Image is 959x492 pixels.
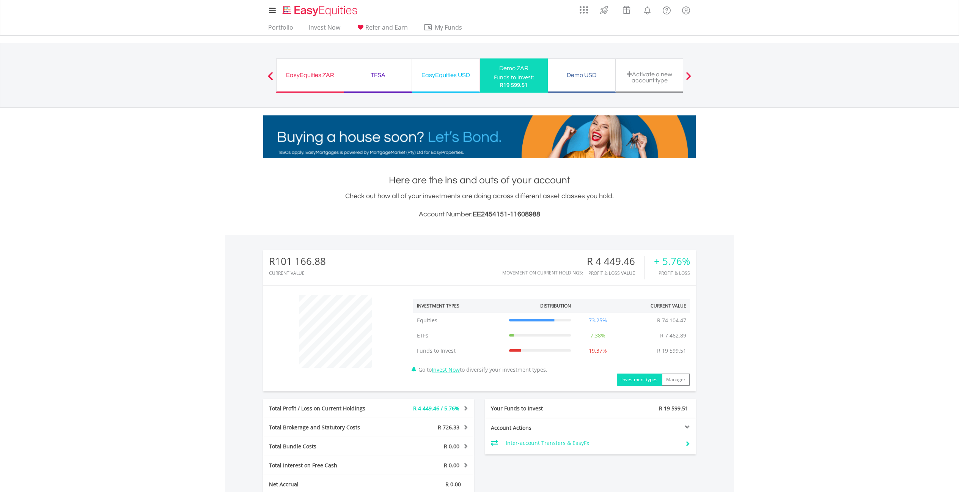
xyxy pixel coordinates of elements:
span: R 4 449.46 / 5.76% [413,405,459,412]
a: Invest Now [432,366,460,373]
th: Investment Types [413,299,505,313]
div: Total Bundle Costs [263,443,386,450]
div: Your Funds to Invest [485,405,591,412]
td: 73.25% [575,313,621,328]
div: Profit & Loss Value [587,271,645,276]
span: R19 599.51 [500,81,528,88]
span: R 0.00 [444,462,459,469]
span: R 19 599.51 [659,405,688,412]
div: Total Profit / Loss on Current Holdings [263,405,386,412]
div: Net Accrual [263,481,386,488]
td: Equities [413,313,505,328]
h1: Here are the ins and outs of your account [263,173,696,187]
span: Refer and Earn [365,23,408,32]
td: ETFs [413,328,505,343]
img: vouchers-v2.svg [620,4,633,16]
div: + 5.76% [654,256,690,267]
div: Distribution [540,303,571,309]
div: R101 166.88 [269,256,326,267]
div: Funds to invest: [494,74,534,81]
td: 19.37% [575,343,621,358]
a: Home page [280,2,360,17]
div: Movement on Current Holdings: [502,270,583,275]
button: Investment types [617,374,662,386]
img: EasyEquities_Logo.png [281,5,360,17]
div: TFSA [349,70,407,80]
span: My Funds [423,22,473,32]
button: Manager [662,374,690,386]
th: Current Value [621,299,690,313]
div: EasyEquities USD [417,70,475,80]
div: R 4 449.46 [587,256,645,267]
a: Refer and Earn [353,24,411,35]
img: EasyMortage Promotion Banner [263,115,696,158]
a: Notifications [638,2,657,17]
td: R 7 462.89 [656,328,690,343]
div: Check out how all of your investments are doing across different asset classes you hold. [263,191,696,220]
td: 7.38% [575,328,621,343]
span: R 726.33 [438,424,459,431]
span: R 0.00 [445,481,461,488]
div: CURRENT VALUE [269,271,326,276]
div: EasyEquities ZAR [281,70,339,80]
td: Funds to Invest [413,343,505,358]
div: Total Brokerage and Statutory Costs [263,424,386,431]
a: Portfolio [265,24,296,35]
div: Account Actions [485,424,591,432]
img: grid-menu-icon.svg [580,6,588,14]
div: Profit & Loss [654,271,690,276]
h3: Account Number: [263,209,696,220]
span: R 0.00 [444,443,459,450]
td: R 19 599.51 [653,343,690,358]
img: thrive-v2.svg [598,4,610,16]
td: Inter-account Transfers & EasyFx [506,437,679,449]
td: R 74 104.47 [653,313,690,328]
div: Go to to diversify your investment types. [407,291,696,386]
a: Invest Now [306,24,343,35]
div: Demo ZAR [484,63,543,74]
div: Activate a new account type [620,71,679,84]
a: AppsGrid [575,2,593,14]
a: My Profile [676,2,696,19]
span: EE2454151-11608988 [473,211,540,218]
a: FAQ's and Support [657,2,676,17]
div: Demo USD [552,70,611,80]
div: Total Interest on Free Cash [263,462,386,469]
a: Vouchers [615,2,638,16]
